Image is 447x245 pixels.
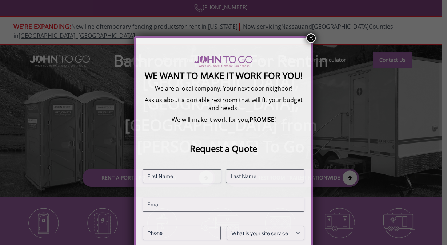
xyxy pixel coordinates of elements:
p: We are a local company. Your next door neighbor! [143,84,305,92]
p: We will make it work for you, [143,116,305,124]
input: First Name [143,169,221,183]
input: Phone [143,226,221,240]
strong: Request a Quote [190,142,257,154]
button: Close [306,33,316,43]
strong: We Want To Make It Work For You! [145,69,303,81]
b: PROMISE! [250,116,276,124]
input: Last Name [226,169,305,183]
input: Email [143,198,305,212]
p: Ask us about a portable restroom that will fit your budget and needs. [143,96,305,112]
img: logo of viptogo [194,56,253,67]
